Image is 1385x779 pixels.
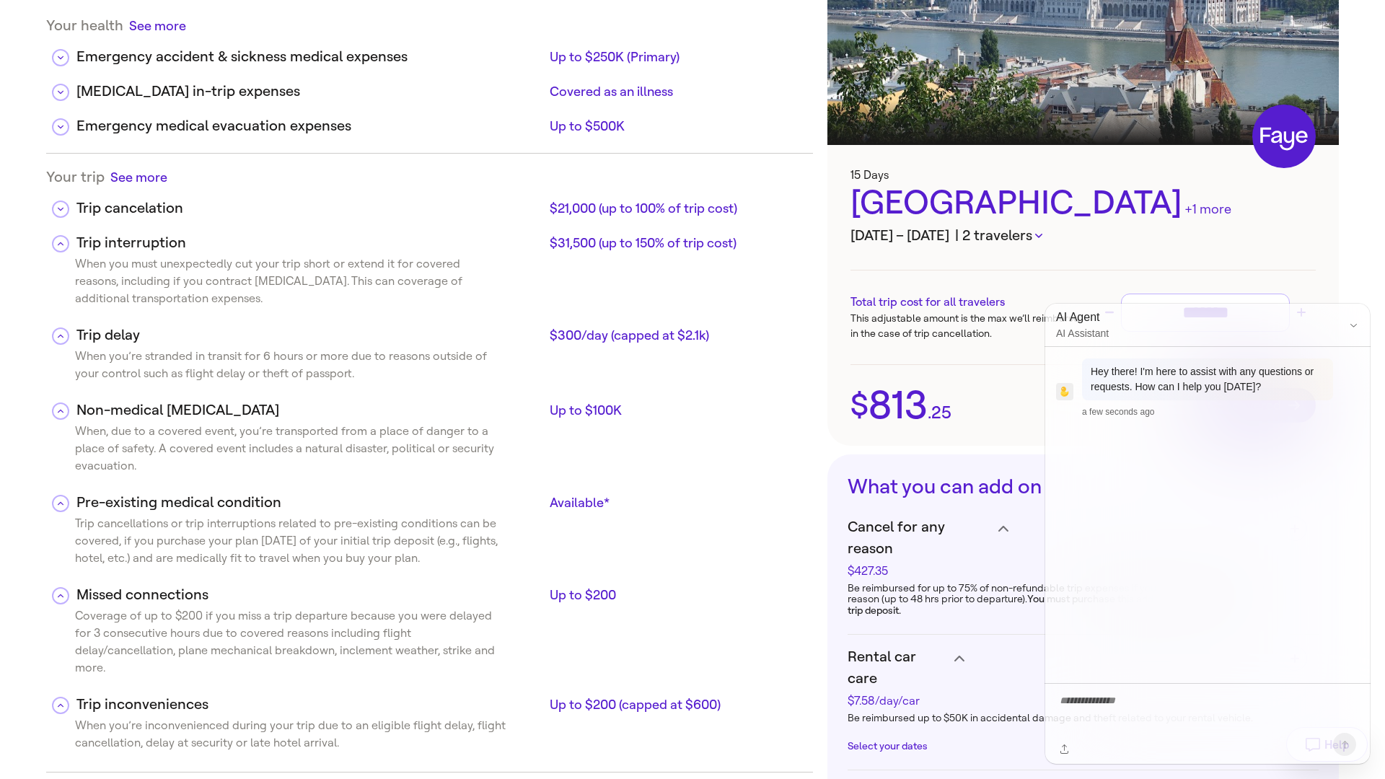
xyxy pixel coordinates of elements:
div: $427.35 [848,565,990,577]
div: Trip cancelation$21,000 (up to 100% of trip cost) [46,186,813,221]
div: Covered as an illness [550,83,801,100]
span: /day/car [875,694,920,708]
p: This adjustable amount is the max we’ll reimburse in the case of trip cancellation. [850,311,1083,341]
span: . [928,404,931,421]
span: 813 [869,386,928,425]
div: Missed connections [76,584,544,606]
div: Emergency medical evacuation expensesUp to $500K [46,104,813,138]
div: Pre-existing medical conditionAvailable* [46,480,813,515]
div: Trip inconveniences [76,694,544,716]
h3: 15 Days [850,168,1316,182]
span: Rental car care [848,646,947,690]
div: Emergency accident & sickness medical expenses [76,46,544,68]
span: AI Assistant [1056,326,1325,340]
div: Trip inconveniencesUp to $200 (capped at $600) [46,682,813,717]
div: Your trip [46,168,813,186]
div: Trip cancellations or trip interruptions related to pre-existing conditions can be covered, if yo... [46,515,506,573]
span: 25 [931,404,951,421]
div: Up to $500K [550,118,801,135]
div: Emergency medical evacuation expensesUp to $500K [46,348,813,388]
div: Emergency medical evacuation expenses [76,115,544,137]
div: Non-medical [MEDICAL_DATA]Up to $100K [46,423,813,480]
button: Send message [1333,733,1356,756]
button: | 2 travelers [955,225,1042,247]
div: +1 more [1184,200,1231,219]
div: Non-medical [MEDICAL_DATA]Up to $100K [46,388,813,423]
textarea: Ask anything... [1060,693,1327,738]
strong: You must purchase this add-on [DATE] of your initial trip deposit. [848,593,1262,617]
div: Up to $200 [550,586,801,604]
svg: Quack Logo [1058,387,1071,397]
span: $ [850,390,869,421]
div: Rental car care$7.58/day/car [848,707,1253,758]
div: Non-medical [MEDICAL_DATA] [76,400,544,421]
div: AI Agent Chat [1045,303,1371,765]
div: When you’re inconvenienced during your trip due to an eligible flight delay, flight cancellation,... [46,717,506,757]
div: [MEDICAL_DATA] in-trip expenses [76,81,544,102]
div: $21,000 (up to 100% of trip cost) [550,200,801,217]
div: When, due to a covered event, you’re transported from a place of danger to a place of safety. A c... [46,423,506,480]
div: Trip delay$300/day (capped at $2.1k) [46,313,813,348]
div: Emergency accident & sickness medical expensesUp to $250K (Primary) [46,35,813,69]
div: Up to $250K (Primary) [550,48,801,66]
div: Trip inconveniencesUp to $200 (capped at $600) [46,717,813,757]
div: Pre-existing medical conditionAvailable* [46,515,813,573]
div: When you’re stranded in transit for 6 hours or more due to reasons outside of your control such a... [46,348,506,388]
div: [GEOGRAPHIC_DATA] [850,182,1316,225]
div: Trip delay [76,325,544,346]
button: Upload file [1056,741,1073,757]
div: Cancel for any reason$427.35 [848,577,1271,622]
div: Missed connectionsUp to $200 [46,573,813,607]
input: Trip cost [1127,300,1283,325]
button: See more [110,168,167,186]
div: Trip cancelation [76,198,544,219]
button: See more [129,17,186,35]
div: $7.58 [848,695,947,707]
span: Cancel for any reason [848,516,990,560]
h4: Rental car care$7.58/day/car [848,646,1253,707]
h3: What you can add on [848,475,1319,499]
div: [MEDICAL_DATA] in-trip expensesCovered as an illness [46,69,813,104]
h3: [DATE] – [DATE] [850,225,1316,247]
div: Up to $200 (capped at $600) [550,696,801,713]
h4: Cancel for any reason$427.35 [848,516,1271,577]
div: Available* [550,494,801,511]
div: Trip interruption$31,500 (up to 150% of trip cost) [46,221,813,255]
p: Hey there! I'm here to assist with any questions or requests. How can I help you [DATE]? [1091,364,1324,395]
div: Your health [46,17,813,35]
div: When you must unexpectedly cut your trip short or extend it for covered reasons, including if you... [46,255,506,313]
button: Select your dates [848,741,928,752]
div: Up to $100K [550,402,801,419]
div: $300/day (capped at $2.1k) [550,327,801,344]
div: Pre-existing medical condition [76,492,544,514]
button: Close chat [1344,315,1363,335]
span: a few seconds ago [1082,406,1155,418]
span: AI Agent [1056,309,1325,326]
h3: Total trip cost for all travelers [850,294,1083,311]
div: Missed connectionsUp to $200 [46,607,813,682]
div: $31,500 (up to 150% of trip cost) [550,234,801,252]
div: Trip interruption [76,232,544,254]
div: Coverage of up to $200 if you miss a trip departure because you were delayed for 3 consecutive ho... [46,607,506,682]
div: [MEDICAL_DATA] in-trip expensesCovered as an illness [46,255,813,313]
